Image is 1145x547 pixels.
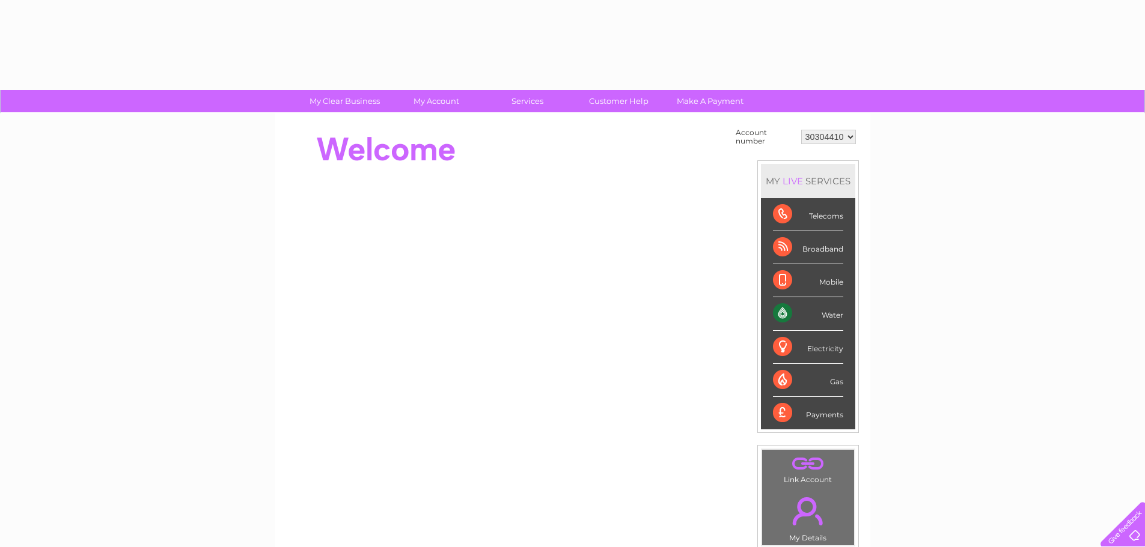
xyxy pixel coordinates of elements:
div: Gas [773,364,843,397]
a: Services [478,90,577,112]
td: Account number [733,125,798,148]
div: Electricity [773,331,843,364]
div: Mobile [773,264,843,297]
div: MY SERVICES [761,164,855,198]
a: . [765,490,851,532]
div: Water [773,297,843,330]
td: My Details [762,487,855,546]
a: Make A Payment [661,90,760,112]
div: Telecoms [773,198,843,231]
div: Payments [773,397,843,429]
a: My Account [386,90,486,112]
a: My Clear Business [295,90,394,112]
div: LIVE [780,175,805,187]
td: Link Account [762,449,855,487]
a: Customer Help [569,90,668,112]
a: . [765,453,851,474]
div: Broadband [773,231,843,264]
